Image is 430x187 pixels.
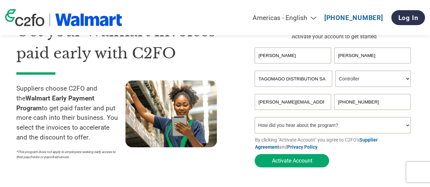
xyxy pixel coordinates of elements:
[255,88,410,91] div: Invalid company name or company name is too long
[16,20,234,64] h1: Get your Walmart invoices paid early with C2FO
[334,111,410,114] div: Inavlid Phone Number
[255,154,329,167] button: Activate Account
[16,149,119,160] p: *This program does not apply to employees seeking early access to their paychecks or payroll adva...
[255,64,331,68] div: Invalid first name or first name is too long
[255,71,332,87] input: Your company name*
[255,111,331,114] div: Inavlid Email Address
[16,84,125,143] p: Suppliers choose C2FO and the to get paid faster and put more cash into their business. You selec...
[255,48,331,63] input: First Name*
[335,71,410,87] select: Title/Role
[255,94,331,110] input: Invalid Email format
[55,14,122,26] img: Walmart
[5,9,45,26] img: c2fo logo
[287,144,317,150] a: Privacy Policy
[334,64,410,68] div: Invalid last name or last name is too long
[125,80,217,147] img: supply chain worker
[334,94,410,110] input: Phone*
[16,94,94,112] strong: Walmart Early Payment Program
[324,14,383,22] a: [PHONE_NUMBER]
[255,136,414,151] p: By clicking "Activate Account" you agree to C2FO's and
[255,33,414,41] p: Activate your account to get started
[334,48,410,63] input: Last Name*
[391,10,425,25] a: Log In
